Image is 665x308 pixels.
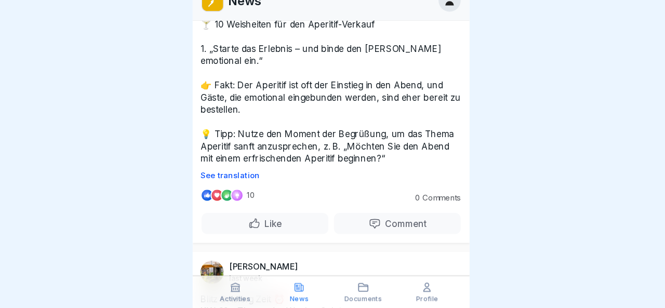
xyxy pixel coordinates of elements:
[379,223,422,233] p: Comment
[210,35,455,172] p: 🍸 10 Weisheiten für den Aperitif-Verkauf 1. „Starte das Erlebnis – und binde den [PERSON_NAME] em...
[210,179,455,187] p: See translation
[211,9,231,29] img: oo2rwhh5g6mqyfqxhtbddxvd.png
[345,295,380,302] p: Documents
[228,295,257,302] p: Activities
[266,223,287,233] p: Like
[236,12,267,25] p: News
[254,197,261,206] p: 10
[412,295,433,302] p: Profile
[397,199,454,208] p: 0 Comments
[237,275,268,284] p: last week
[237,264,301,273] p: [PERSON_NAME]
[294,295,311,302] p: News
